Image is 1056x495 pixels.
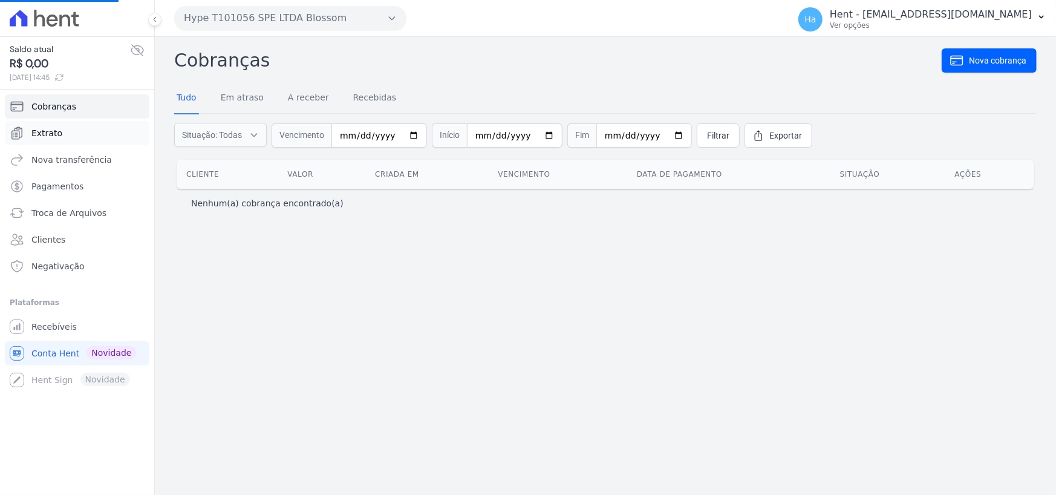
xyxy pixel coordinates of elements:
th: Vencimento [488,160,627,189]
a: Conta Hent Novidade [5,341,149,366]
a: Em atraso [218,83,266,114]
th: Situação [830,160,945,189]
span: Conta Hent [31,347,79,359]
span: Negativação [31,260,85,272]
a: Exportar [745,123,812,148]
span: Recebíveis [31,321,77,333]
span: Ha [804,15,816,24]
span: Extrato [31,127,62,139]
a: Recebíveis [5,315,149,339]
button: Hype T101056 SPE LTDA Blossom [174,6,406,30]
th: Cliente [177,160,278,189]
span: Exportar [769,129,802,142]
a: Nova transferência [5,148,149,172]
a: Extrato [5,121,149,145]
span: [DATE] 14:45 [10,72,130,83]
span: Cobranças [31,100,76,113]
a: A receber [285,83,331,114]
span: Pagamentos [31,180,83,192]
th: Data de pagamento [627,160,830,189]
p: Ver opções [830,21,1032,30]
a: Negativação [5,254,149,278]
a: Clientes [5,228,149,252]
span: Situação: Todas [182,129,242,141]
span: Início [432,123,467,148]
a: Recebidas [351,83,399,114]
a: Pagamentos [5,174,149,198]
th: Valor [278,160,365,189]
span: Clientes [31,234,65,246]
span: Novidade [86,346,136,359]
span: Filtrar [707,129,729,142]
span: Vencimento [272,123,331,148]
a: Filtrar [697,123,740,148]
span: Saldo atual [10,43,130,56]
span: Nova transferência [31,154,112,166]
a: Troca de Arquivos [5,201,149,225]
a: Cobranças [5,94,149,119]
a: Tudo [174,83,199,114]
h2: Cobranças [174,47,942,74]
p: Nenhum(a) cobrança encontrado(a) [191,197,344,209]
span: Fim [567,123,596,148]
p: Hent - [EMAIL_ADDRESS][DOMAIN_NAME] [830,8,1032,21]
nav: Sidebar [10,94,145,392]
th: Ações [945,160,1034,189]
span: Nova cobrança [969,54,1026,67]
span: R$ 0,00 [10,56,130,72]
th: Criada em [365,160,488,189]
button: Situação: Todas [174,123,267,147]
span: Troca de Arquivos [31,207,106,219]
div: Plataformas [10,295,145,310]
button: Ha Hent - [EMAIL_ADDRESS][DOMAIN_NAME] Ver opções [789,2,1056,36]
a: Nova cobrança [942,48,1037,73]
